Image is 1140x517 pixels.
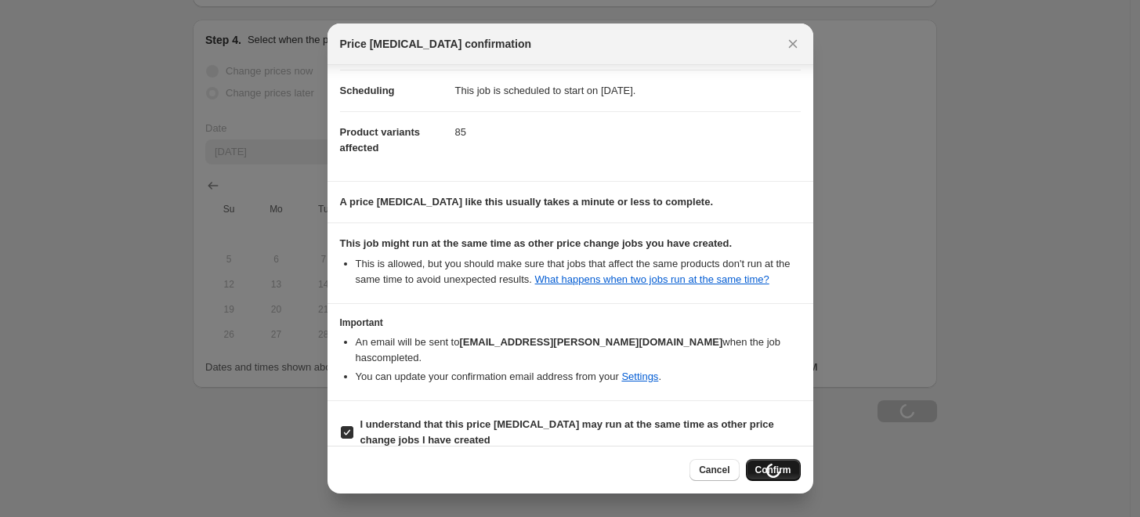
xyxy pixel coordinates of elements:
[699,464,729,476] span: Cancel
[621,371,658,382] a: Settings
[340,196,714,208] b: A price [MEDICAL_DATA] like this usually takes a minute or less to complete.
[689,459,739,481] button: Cancel
[535,273,769,285] a: What happens when two jobs run at the same time?
[459,336,722,348] b: [EMAIL_ADDRESS][PERSON_NAME][DOMAIN_NAME]
[340,126,421,154] span: Product variants affected
[340,316,801,329] h3: Important
[340,36,532,52] span: Price [MEDICAL_DATA] confirmation
[340,85,395,96] span: Scheduling
[340,237,733,249] b: This job might run at the same time as other price change jobs you have created.
[455,111,801,153] dd: 85
[356,369,801,385] li: You can update your confirmation email address from your .
[356,256,801,287] li: This is allowed, but you should make sure that jobs that affect the same products don ' t run at ...
[360,418,774,446] b: I understand that this price [MEDICAL_DATA] may run at the same time as other price change jobs I...
[455,70,801,111] dd: This job is scheduled to start on [DATE].
[356,334,801,366] li: An email will be sent to when the job has completed .
[782,33,804,55] button: Close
